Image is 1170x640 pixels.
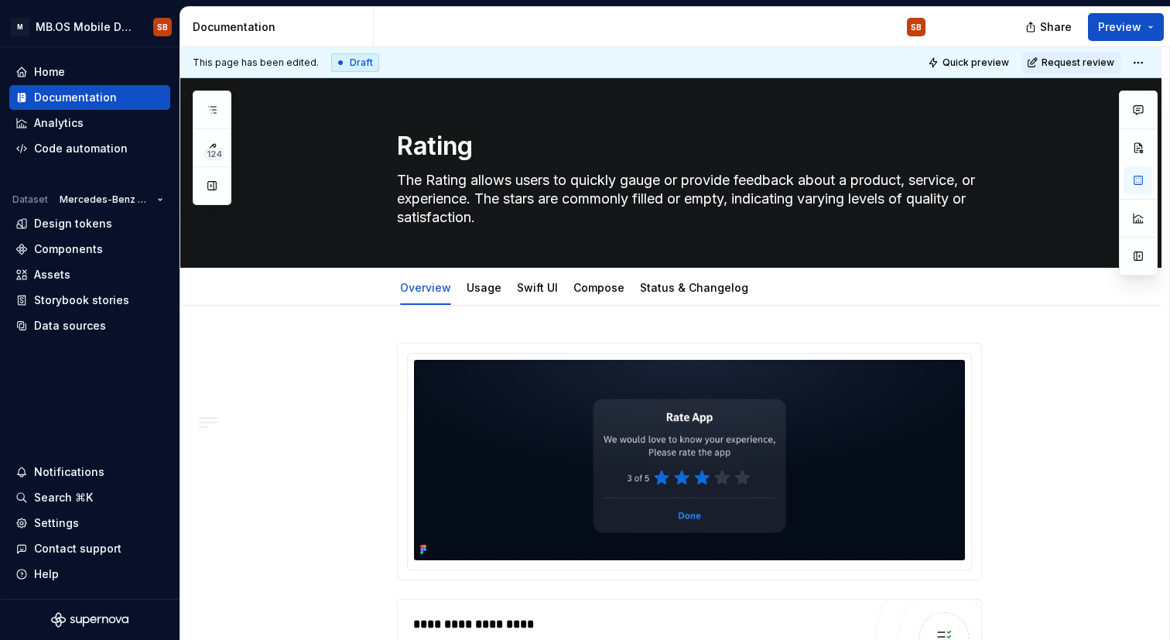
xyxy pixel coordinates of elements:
[394,271,457,303] div: Overview
[923,52,1016,74] button: Quick preview
[573,281,624,294] a: Compose
[400,281,451,294] a: Overview
[9,111,170,135] a: Analytics
[567,271,631,303] div: Compose
[640,281,748,294] a: Status & Changelog
[942,56,1009,69] span: Quick preview
[12,193,48,206] div: Dataset
[9,85,170,110] a: Documentation
[460,271,508,303] div: Usage
[634,271,754,303] div: Status & Changelog
[34,64,65,80] div: Home
[60,193,151,206] span: Mercedes-Benz 2.0
[193,19,367,35] div: Documentation
[511,271,564,303] div: Swift UI
[1018,13,1082,41] button: Share
[34,141,128,156] div: Code automation
[9,460,170,484] button: Notifications
[9,211,170,236] a: Design tokens
[394,128,979,165] textarea: Rating
[34,515,79,531] div: Settings
[34,490,93,505] div: Search ⌘K
[9,562,170,587] button: Help
[911,21,922,33] div: SB
[9,288,170,313] a: Storybook stories
[11,18,29,36] div: M
[1022,52,1121,74] button: Request review
[1042,56,1114,69] span: Request review
[34,566,59,582] div: Help
[9,262,170,287] a: Assets
[34,293,129,308] div: Storybook stories
[53,189,170,210] button: Mercedes-Benz 2.0
[3,10,176,43] button: MMB.OS Mobile Design SystemSB
[467,281,501,294] a: Usage
[9,511,170,536] a: Settings
[9,536,170,561] button: Contact support
[394,168,979,230] textarea: The Rating allows users to quickly gauge or provide feedback about a product, service, or experie...
[34,267,70,282] div: Assets
[1040,19,1072,35] span: Share
[34,464,104,480] div: Notifications
[34,216,112,231] div: Design tokens
[9,136,170,161] a: Code automation
[34,115,84,131] div: Analytics
[34,541,121,556] div: Contact support
[51,612,128,628] svg: Supernova Logo
[517,281,558,294] a: Swift UI
[34,318,106,334] div: Data sources
[157,21,168,33] div: SB
[9,485,170,510] button: Search ⌘K
[36,19,135,35] div: MB.OS Mobile Design System
[9,60,170,84] a: Home
[1088,13,1164,41] button: Preview
[9,237,170,262] a: Components
[9,313,170,338] a: Data sources
[1098,19,1141,35] span: Preview
[204,148,224,160] span: 124
[193,56,319,69] span: This page has been edited.
[34,90,117,105] div: Documentation
[331,53,379,72] div: Draft
[34,241,103,257] div: Components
